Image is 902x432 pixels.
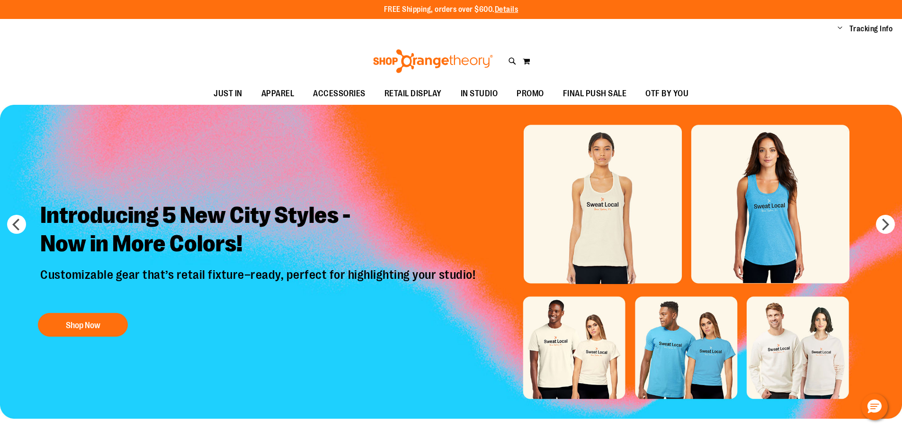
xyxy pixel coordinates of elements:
[849,24,893,34] a: Tracking Info
[313,83,366,104] span: ACCESSORIES
[33,267,484,303] p: Customizable gear that’s retail fixture–ready, perfect for highlighting your studio!
[554,83,636,105] a: FINAL PUSH SALE
[495,5,518,14] a: Details
[252,83,304,105] a: APPAREL
[384,4,518,15] p: FREE Shipping, orders over $600.
[838,24,842,34] button: Account menu
[876,215,895,234] button: next
[517,83,544,104] span: PROMO
[33,194,484,267] h2: Introducing 5 New City Styles - Now in More Colors!
[563,83,627,104] span: FINAL PUSH SALE
[214,83,242,104] span: JUST IN
[451,83,508,105] a: IN STUDIO
[507,83,554,105] a: PROMO
[33,194,484,341] a: Introducing 5 New City Styles -Now in More Colors! Customizable gear that’s retail fixture–ready,...
[861,394,888,420] button: Hello, have a question? Let’s chat.
[304,83,375,105] a: ACCESSORIES
[38,313,128,337] button: Shop Now
[375,83,451,105] a: RETAIL DISPLAY
[204,83,252,105] a: JUST IN
[645,83,688,104] span: OTF BY YOU
[261,83,295,104] span: APPAREL
[636,83,698,105] a: OTF BY YOU
[384,83,442,104] span: RETAIL DISPLAY
[461,83,498,104] span: IN STUDIO
[372,49,494,73] img: Shop Orangetheory
[7,215,26,234] button: prev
